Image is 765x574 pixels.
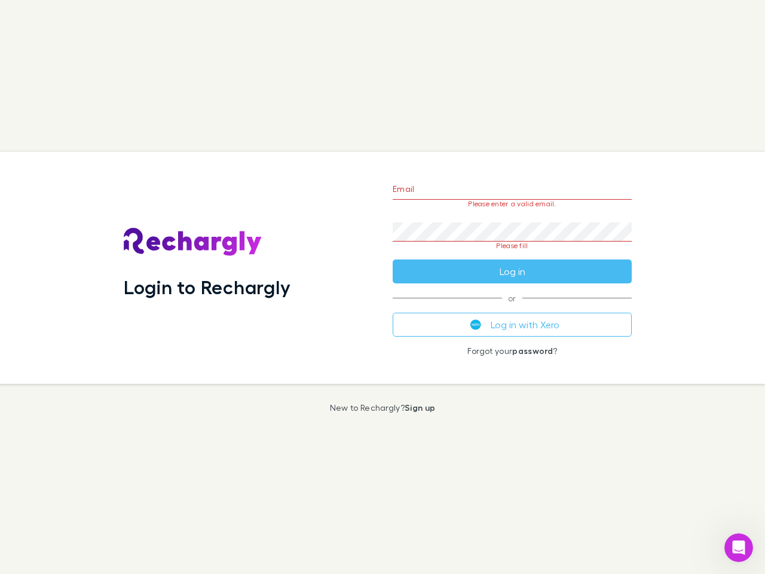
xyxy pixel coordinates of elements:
[393,346,632,356] p: Forgot your ?
[124,276,290,298] h1: Login to Rechargly
[724,533,753,562] iframe: Intercom live chat
[330,403,436,413] p: New to Rechargly?
[393,200,632,208] p: Please enter a valid email.
[124,228,262,257] img: Rechargly's Logo
[393,313,632,337] button: Log in with Xero
[512,346,553,356] a: password
[393,242,632,250] p: Please fill
[470,319,481,330] img: Xero's logo
[393,259,632,283] button: Log in
[405,402,435,413] a: Sign up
